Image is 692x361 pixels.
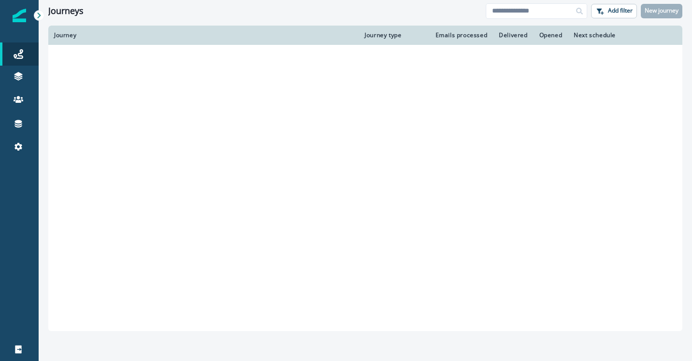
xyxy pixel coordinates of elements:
h1: Journeys [48,6,84,16]
div: Opened [539,31,563,39]
img: Inflection [13,9,26,22]
button: New journey [641,4,682,18]
p: New journey [645,7,678,14]
button: Add filter [591,4,637,18]
div: Next schedule [574,31,653,39]
div: Journey type [365,31,422,39]
div: Emails processed [434,31,487,39]
div: Journey [54,31,353,39]
div: Delivered [499,31,527,39]
p: Add filter [608,7,633,14]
